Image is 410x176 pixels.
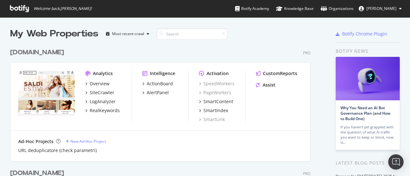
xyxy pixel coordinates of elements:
[303,50,310,56] div: Pro
[336,48,400,55] div: Botify news
[263,70,297,77] div: CustomReports
[235,5,269,12] div: Botify Academy
[340,105,390,121] a: Why You Need an AI Bot Governance Plan (and How to Build One)
[263,82,275,88] div: Assist
[336,57,400,100] img: Why You Need an AI Bot Governance Plan (and How to Build One)
[10,48,64,57] div: [DOMAIN_NAME]
[18,70,75,116] img: drezzy.it
[70,139,106,144] div: New Ad-Hoc Project
[150,70,175,77] div: Intelligence
[142,80,173,87] a: ActionBoard
[147,80,173,87] div: ActionBoard
[85,89,114,96] a: SiteCrawler
[18,147,97,154] a: URL deduplicatore (check parametri)
[340,125,395,145] div: If you haven’t yet grappled with the question of what AI traffic you want to keep or block, now is…
[85,98,116,105] a: LogAnalyzer
[90,107,120,114] div: RealKeywords
[366,6,397,11] span: Andrea Lodroni
[276,5,314,12] div: Knowledge Base
[18,138,53,145] div: Ad-Hoc Projects
[66,139,106,144] a: New Ad-Hoc Project
[256,82,275,88] a: Assist
[85,107,120,114] a: RealKeywords
[85,80,110,87] a: Overview
[142,89,169,96] a: AlertPanel
[112,32,144,36] div: Most recent crawl
[157,28,227,40] input: Search
[199,107,228,114] a: SmartIndex
[10,27,98,40] div: My Web Properties
[354,4,407,14] button: [PERSON_NAME]
[199,89,231,96] a: PageWorkers
[256,70,297,77] a: CustomReports
[336,31,387,37] a: Botify Chrome Plugin
[147,89,169,96] div: AlertPanel
[203,107,228,114] div: SmartIndex
[199,80,234,87] a: SpeedWorkers
[321,5,354,12] div: Organizations
[90,80,110,87] div: Overview
[199,116,225,123] a: SmartLink
[342,31,387,37] div: Botify Chrome Plugin
[388,154,404,170] div: Open Intercom Messenger
[34,6,92,11] span: Welcome back, [PERSON_NAME] !
[199,98,233,105] a: SmartContent
[10,48,67,57] a: [DOMAIN_NAME]
[207,70,229,77] div: Activation
[336,159,400,166] div: Latest Blog Posts
[103,29,152,39] button: Most recent crawl
[90,89,114,96] div: SiteCrawler
[93,70,113,77] div: Analytics
[203,98,233,105] div: SmartContent
[90,98,116,105] div: LogAnalyzer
